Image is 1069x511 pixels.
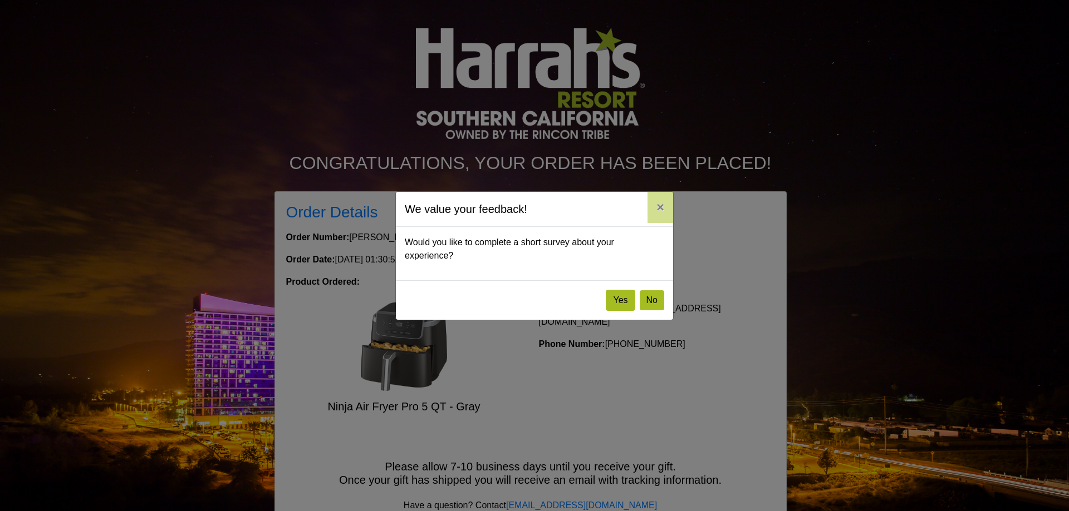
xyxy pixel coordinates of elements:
button: No [640,290,664,310]
button: Close [648,192,673,223]
span: × [656,200,664,215]
button: Yes [606,290,635,311]
h5: We value your feedback! [405,201,527,217]
p: Would you like to complete a short survey about your experience? [405,236,664,262]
